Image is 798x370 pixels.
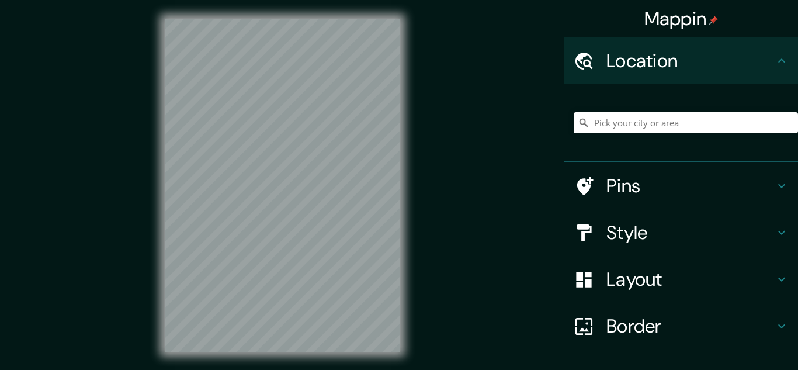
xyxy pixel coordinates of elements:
[644,7,719,30] h4: Mappin
[564,209,798,256] div: Style
[606,314,775,338] h4: Border
[564,256,798,303] div: Layout
[709,16,718,25] img: pin-icon.png
[564,303,798,350] div: Border
[606,174,775,198] h4: Pins
[564,37,798,84] div: Location
[606,268,775,291] h4: Layout
[564,162,798,209] div: Pins
[574,112,798,133] input: Pick your city or area
[606,49,775,72] h4: Location
[165,19,400,352] canvas: Map
[606,221,775,244] h4: Style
